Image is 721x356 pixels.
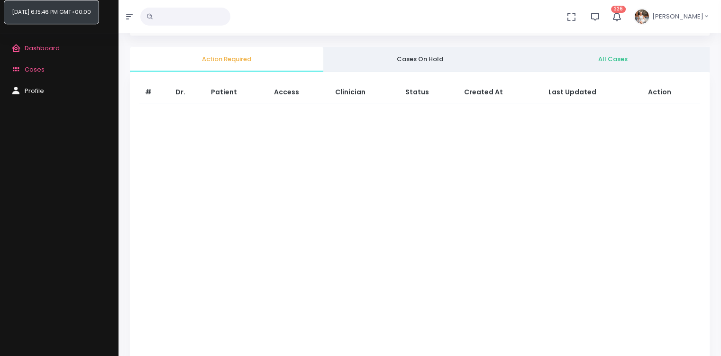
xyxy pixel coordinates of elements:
[12,8,91,16] span: [DATE] 6:15:46 PM GMT+00:00
[611,6,626,13] span: 226
[543,82,642,103] th: Last Updated
[329,82,400,103] th: Clinician
[25,65,45,74] span: Cases
[458,82,543,103] th: Created At
[400,82,458,103] th: Status
[170,82,206,103] th: Dr.
[331,55,509,64] span: Cases On Hold
[139,82,170,103] th: #
[25,86,44,95] span: Profile
[137,55,316,64] span: Action Required
[652,12,703,21] span: [PERSON_NAME]
[633,8,650,25] img: Header Avatar
[205,82,268,103] th: Patient
[25,44,60,53] span: Dashboard
[642,82,700,103] th: Action
[268,82,329,103] th: Access
[524,55,702,64] span: All Cases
